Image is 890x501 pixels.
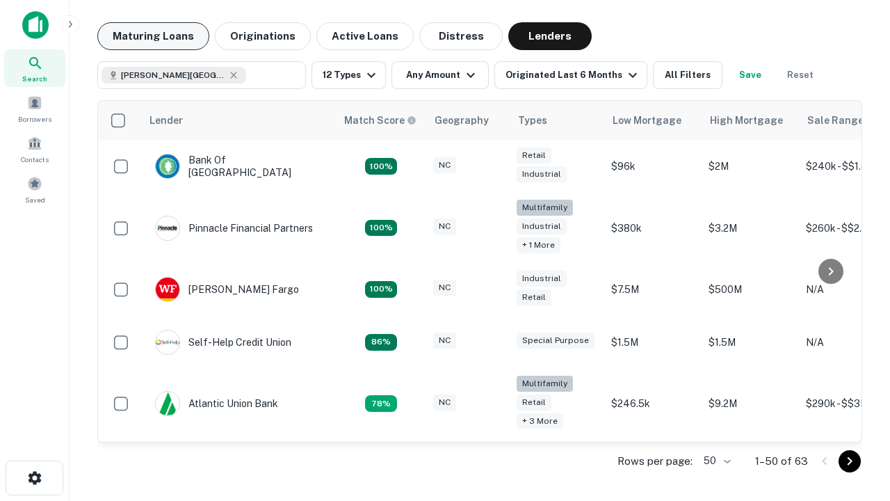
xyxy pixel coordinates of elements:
[18,113,51,125] span: Borrowers
[517,148,551,164] div: Retail
[4,49,65,87] a: Search
[517,237,560,253] div: + 1 more
[839,450,861,472] button: Go to next page
[4,130,65,168] a: Contacts
[156,392,179,415] img: picture
[820,345,890,412] iframe: Chat Widget
[22,11,49,39] img: capitalize-icon.png
[365,334,397,351] div: Matching Properties: 11, hasApolloMatch: undefined
[505,67,641,83] div: Originated Last 6 Months
[517,395,551,411] div: Retail
[508,22,592,50] button: Lenders
[517,271,567,287] div: Industrial
[215,22,311,50] button: Originations
[433,280,456,296] div: NC
[344,113,416,128] div: Capitalize uses an advanced AI algorithm to match your search with the best lender. The match sco...
[433,333,456,349] div: NC
[311,61,386,89] button: 12 Types
[702,316,799,369] td: $1.5M
[517,333,594,349] div: Special Purpose
[433,157,456,173] div: NC
[336,101,426,140] th: Capitalize uses an advanced AI algorithm to match your search with the best lender. The match sco...
[778,61,823,89] button: Reset
[604,369,702,439] td: $246.5k
[419,22,503,50] button: Distress
[604,101,702,140] th: Low Mortgage
[25,194,45,205] span: Saved
[702,193,799,263] td: $3.2M
[141,101,336,140] th: Lender
[4,90,65,127] a: Borrowers
[702,263,799,316] td: $500M
[155,154,322,179] div: Bank Of [GEOGRAPHIC_DATA]
[149,112,183,129] div: Lender
[155,330,291,355] div: Self-help Credit Union
[391,61,489,89] button: Any Amount
[156,216,179,240] img: picture
[494,61,647,89] button: Originated Last 6 Months
[728,61,772,89] button: Save your search to get updates of matches that match your search criteria.
[702,101,799,140] th: High Mortgage
[517,289,551,305] div: Retail
[755,453,808,470] p: 1–50 of 63
[156,278,179,301] img: picture
[435,112,489,129] div: Geography
[4,170,65,208] a: Saved
[604,140,702,193] td: $96k
[365,281,397,298] div: Matching Properties: 14, hasApolloMatch: undefined
[613,112,681,129] div: Low Mortgage
[156,331,179,354] img: picture
[97,22,209,50] button: Maturing Loans
[510,101,604,140] th: Types
[604,316,702,369] td: $1.5M
[433,218,456,234] div: NC
[698,451,733,471] div: 50
[155,277,299,302] div: [PERSON_NAME] Fargo
[22,73,47,84] span: Search
[807,112,864,129] div: Sale Range
[155,391,278,416] div: Atlantic Union Bank
[21,154,49,165] span: Contacts
[517,413,563,429] div: + 3 more
[653,61,722,89] button: All Filters
[433,395,456,411] div: NC
[365,158,397,175] div: Matching Properties: 14, hasApolloMatch: undefined
[710,112,783,129] div: High Mortgage
[617,453,693,470] p: Rows per page:
[517,166,567,182] div: Industrial
[517,218,567,234] div: Industrial
[156,154,179,178] img: picture
[365,395,397,412] div: Matching Properties: 10, hasApolloMatch: undefined
[604,193,702,263] td: $380k
[604,263,702,316] td: $7.5M
[702,369,799,439] td: $9.2M
[155,216,313,241] div: Pinnacle Financial Partners
[517,200,573,216] div: Multifamily
[517,376,573,392] div: Multifamily
[702,140,799,193] td: $2M
[426,101,510,140] th: Geography
[365,220,397,237] div: Matching Properties: 23, hasApolloMatch: undefined
[518,112,547,129] div: Types
[344,113,414,128] h6: Match Score
[316,22,414,50] button: Active Loans
[121,69,225,81] span: [PERSON_NAME][GEOGRAPHIC_DATA], [GEOGRAPHIC_DATA]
